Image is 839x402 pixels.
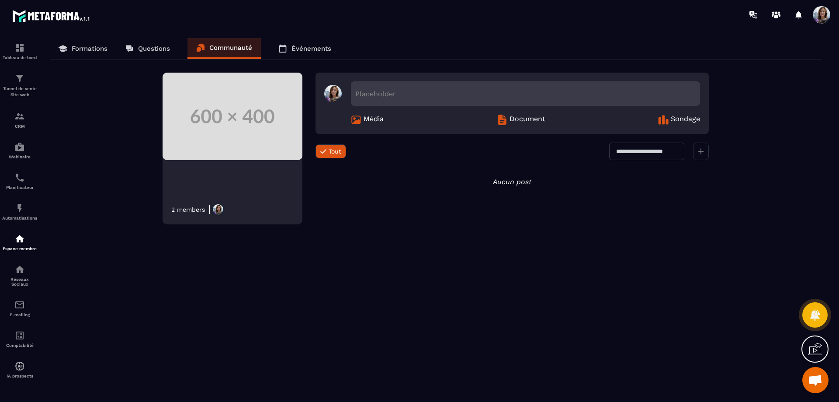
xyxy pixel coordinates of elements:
a: Événements [270,38,340,59]
p: Webinaire [2,154,37,159]
img: logo [12,8,91,24]
p: Automatisations [2,216,37,220]
p: CRM [2,124,37,129]
img: scheduler [14,172,25,183]
div: Ouvrir le chat [802,367,829,393]
p: Tunnel de vente Site web [2,86,37,98]
a: Communauté [187,38,261,59]
a: schedulerschedulerPlanificateur [2,166,37,196]
p: Événements [291,45,331,52]
p: Formations [72,45,107,52]
img: automations [14,234,25,244]
img: automations [14,142,25,152]
p: Réseaux Sociaux [2,277,37,287]
img: email [14,300,25,310]
img: accountant [14,330,25,341]
span: Tout [329,148,341,155]
i: Aucun post [493,178,531,186]
div: 2 members [171,206,205,213]
img: formation [14,111,25,122]
div: Placeholder [351,81,700,106]
a: formationformationTableau de bord [2,36,37,66]
span: Sondage [671,115,700,125]
a: emailemailE-mailing [2,293,37,324]
p: E-mailing [2,312,37,317]
a: social-networksocial-networkRéseaux Sociaux [2,258,37,293]
img: https://production-metaforma-bucket.s3.fr-par.scw.cloud/production-metaforma-bucket/users/July202... [212,203,224,216]
p: IA prospects [2,374,37,378]
img: formation [14,42,25,53]
a: accountantaccountantComptabilité [2,324,37,354]
p: Tableau de bord [2,55,37,60]
a: formationformationCRM [2,105,37,135]
img: automations [14,203,25,213]
img: social-network [14,264,25,275]
img: Community background [163,73,302,160]
img: formation [14,73,25,84]
p: Planificateur [2,185,37,190]
p: Comptabilité [2,343,37,348]
a: automationsautomationsEspace membre [2,227,37,258]
a: automationsautomationsWebinaire [2,135,37,166]
span: Média [364,115,384,125]
p: Espace membre [2,246,37,251]
p: Communauté [209,44,252,52]
span: Document [510,115,545,125]
a: Questions [116,38,179,59]
img: automations [14,361,25,371]
a: automationsautomationsAutomatisations [2,196,37,227]
p: Questions [138,45,170,52]
a: Formations [50,38,116,59]
a: formationformationTunnel de vente Site web [2,66,37,105]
